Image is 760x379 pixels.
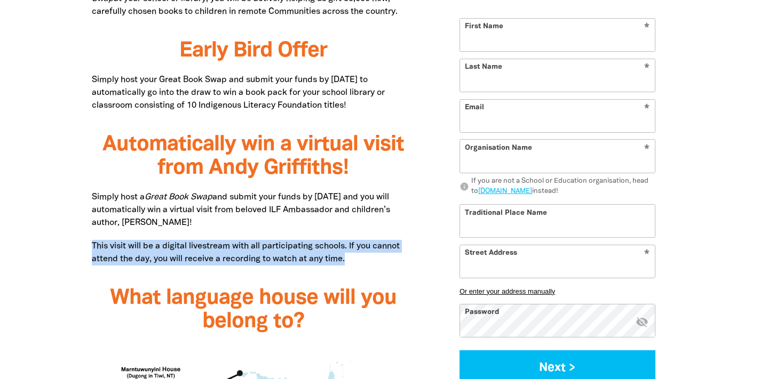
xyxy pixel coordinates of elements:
[102,135,404,178] span: Automatically win a virtual visit from Andy Griffiths!
[92,191,415,229] p: Simply host a and submit your funds by [DATE] and you will automatically win a virtual visit from...
[636,316,648,328] i: Hide password
[460,287,655,295] button: Or enter your address manually
[110,288,397,332] span: What language house will you belong to?
[145,193,212,201] em: Great Book Swap
[92,240,415,265] p: This visit will be a digital livestream with all participating schools. If you cannot attend the ...
[636,316,648,330] button: visibility_off
[92,74,415,112] p: Simply host your Great Book Swap and submit your funds by [DATE] to automatically go into the dra...
[179,41,327,61] span: Early Bird Offer
[460,182,469,192] i: info
[471,176,655,197] div: If you are not a School or Education organisation, head to instead!
[478,189,532,195] a: [DOMAIN_NAME]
